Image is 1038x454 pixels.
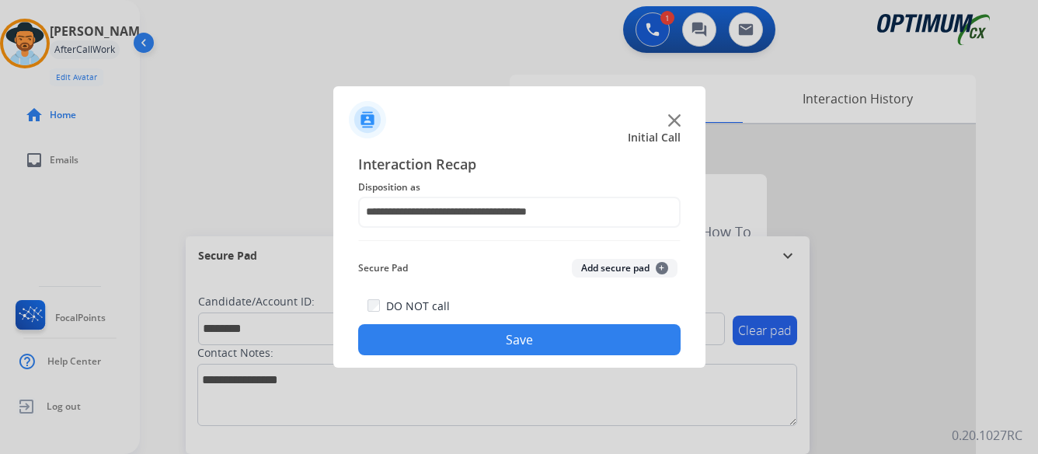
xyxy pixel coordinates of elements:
span: Secure Pad [358,259,408,278]
span: + [656,262,668,274]
img: contactIcon [349,101,386,138]
p: 0.20.1027RC [952,426,1022,445]
label: DO NOT call [386,299,450,314]
button: Add secure pad+ [572,259,677,278]
span: Interaction Recap [358,153,681,178]
span: Disposition as [358,178,681,197]
span: Initial Call [628,130,681,145]
button: Save [358,324,681,355]
img: contact-recap-line.svg [358,240,681,241]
